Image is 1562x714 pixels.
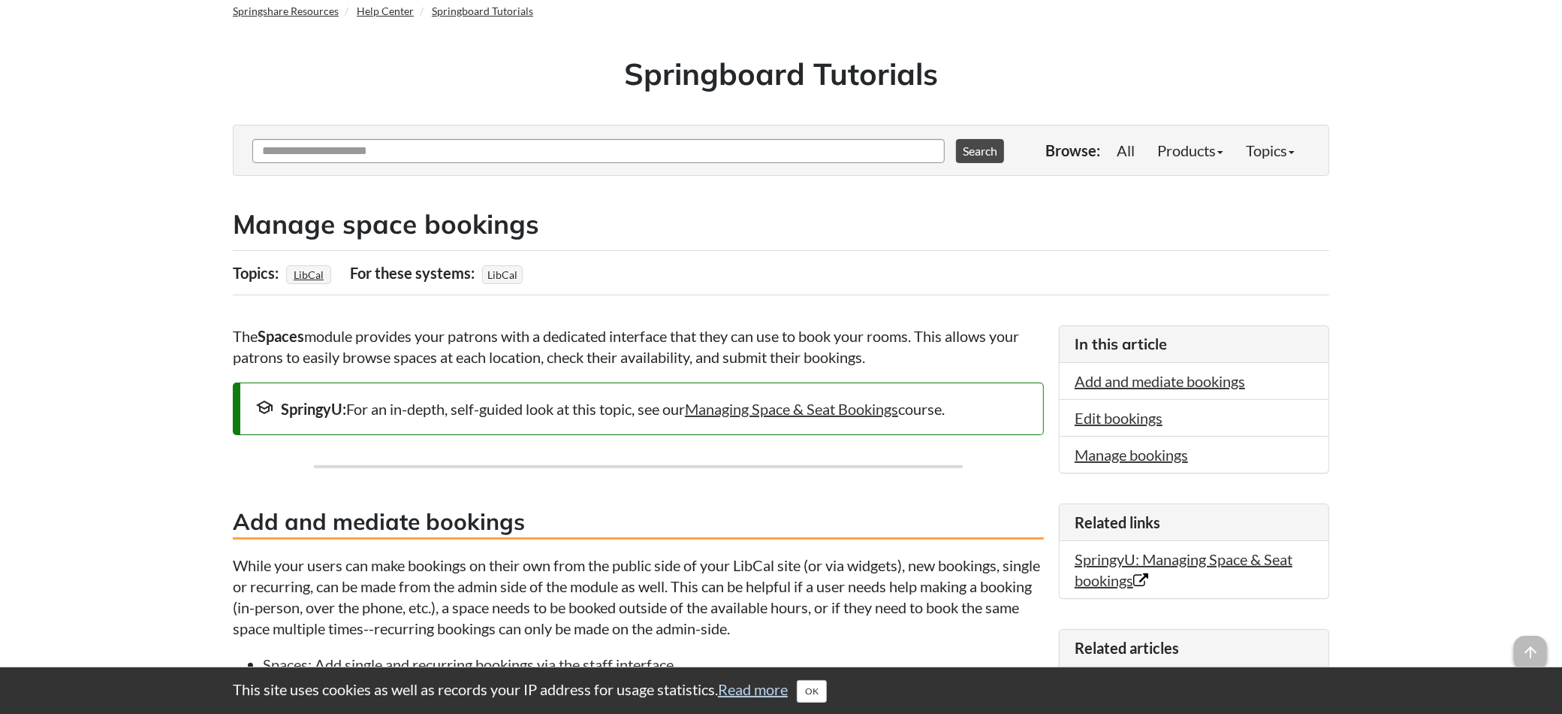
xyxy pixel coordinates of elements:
a: Help Center [357,5,414,17]
a: Edit bookings [1075,409,1162,427]
h2: Manage space bookings [233,206,1329,243]
p: While your users can make bookings on their own from the public side of your LibCal site (or via ... [233,555,1044,639]
a: SpringyU: Managing Space & Seat bookings [1075,550,1292,589]
a: Products [1146,135,1235,165]
h3: In this article [1075,334,1313,355]
p: The module provides your patrons with a dedicated interface that they can use to book your rooms.... [233,325,1044,368]
div: For these systems: [350,259,478,287]
strong: Spaces [258,327,304,345]
a: Springshare Resources [233,5,339,17]
div: Topics: [233,259,282,287]
a: LibCal [291,264,326,286]
a: arrow_upward [1514,637,1547,655]
a: Managing Space & Seat Bookings [685,400,898,418]
p: Browse: [1045,140,1100,161]
div: For an in-depth, self-guided look at this topic, see our course. [255,398,1028,419]
a: Manage bookings [1075,446,1188,464]
a: Springboard Tutorials [432,5,533,17]
h3: Add and mediate bookings [233,506,1044,540]
strong: SpringyU: [281,400,346,418]
div: This site uses cookies as well as records your IP address for usage statistics. [218,679,1344,703]
a: Topics [1235,135,1306,165]
button: Search [956,139,1004,163]
a: Read more [718,680,788,698]
span: Related articles [1075,639,1179,657]
a: All [1105,135,1146,165]
span: LibCal [482,265,523,284]
h1: Springboard Tutorials [244,53,1318,95]
a: Spaces: Add single and recurring bookings via the staff interface [263,655,674,673]
button: Close [797,680,827,703]
span: arrow_upward [1514,636,1547,669]
span: Related links [1075,513,1160,531]
a: Add and mediate bookings [1075,372,1245,390]
span: school [255,398,273,416]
